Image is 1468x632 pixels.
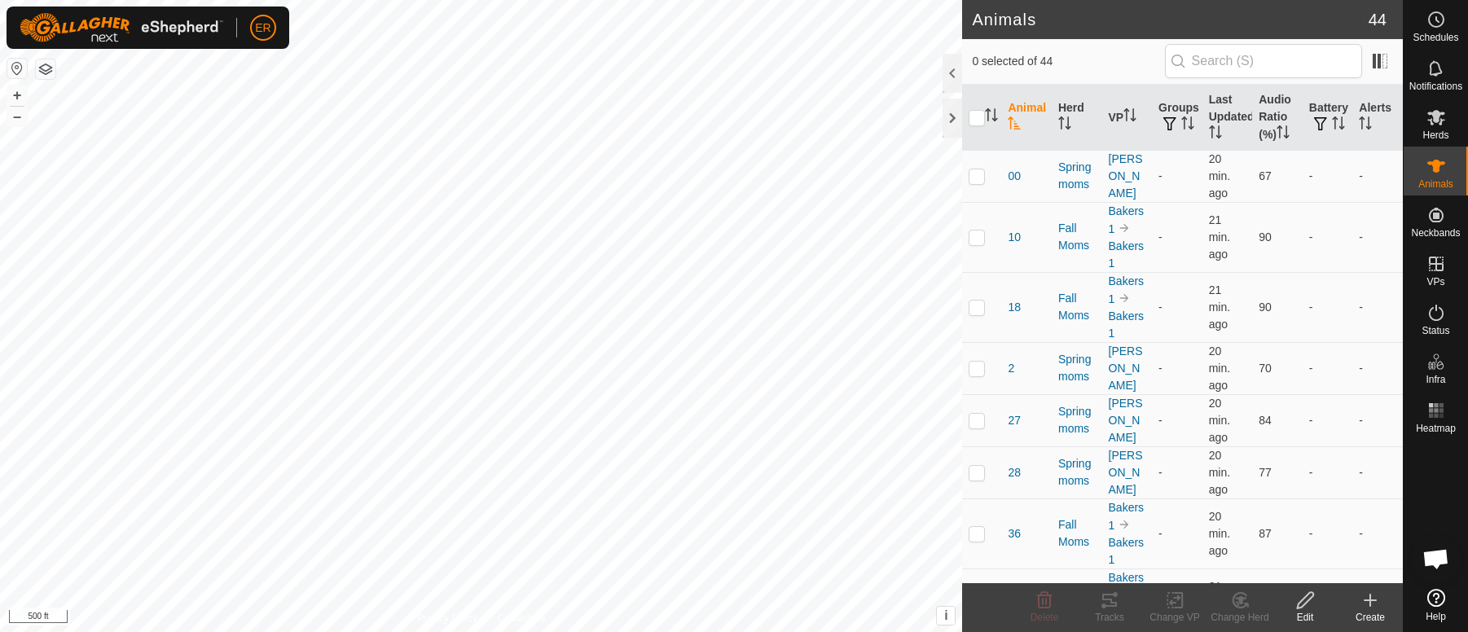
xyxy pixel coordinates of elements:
span: Sep 30, 2025, 4:50 PM [1209,397,1230,444]
img: Gallagher Logo [20,13,223,42]
th: Alerts [1352,85,1403,151]
p-sorticon: Activate to sort [1209,128,1222,141]
span: Status [1422,326,1449,336]
td: - [1152,394,1202,446]
a: [PERSON_NAME] [1109,449,1143,496]
td: - [1303,394,1353,446]
button: + [7,86,27,105]
span: 00 [1008,168,1021,185]
div: Change Herd [1207,610,1272,625]
p-sorticon: Activate to sort [1332,119,1345,132]
td: - [1303,498,1353,568]
th: Battery [1303,85,1353,151]
div: Edit [1272,610,1338,625]
a: Bakers 1 [1109,274,1145,305]
span: Notifications [1409,81,1462,91]
span: Delete [1031,612,1059,623]
p-sorticon: Activate to sort [1359,119,1372,132]
p-sorticon: Activate to sort [1008,119,1021,132]
td: - [1352,202,1403,272]
td: - [1352,272,1403,342]
button: Map Layers [36,59,55,79]
span: VPs [1426,277,1444,287]
a: Contact Us [497,611,545,625]
span: 10 [1008,229,1021,246]
td: - [1303,272,1353,342]
td: - [1152,446,1202,498]
span: 77 [1259,466,1272,479]
td: - [1303,446,1353,498]
a: Bakers 1 [1109,571,1145,602]
a: Help [1404,582,1468,628]
td: - [1352,342,1403,394]
span: Heatmap [1416,424,1456,433]
span: 28 [1008,464,1021,481]
span: 67 [1259,169,1272,182]
span: i [944,608,947,622]
td: - [1152,150,1202,202]
td: - [1352,446,1403,498]
span: Help [1426,612,1446,621]
span: 27 [1008,412,1021,429]
button: Reset Map [7,59,27,78]
span: Sep 30, 2025, 4:50 PM [1209,283,1230,331]
td: - [1352,394,1403,446]
td: - [1303,202,1353,272]
span: 0 selected of 44 [972,53,1164,70]
td: - [1152,272,1202,342]
span: 87 [1259,527,1272,540]
td: - [1303,342,1353,394]
p-sorticon: Activate to sort [1181,119,1194,132]
th: VP [1102,85,1153,151]
a: Privacy Policy [417,611,478,625]
td: - [1303,150,1353,202]
th: Groups [1152,85,1202,151]
div: Spring moms [1058,351,1096,385]
div: Fall Moms [1058,220,1096,254]
p-sorticon: Activate to sort [985,111,998,124]
p-sorticon: Activate to sort [1277,128,1290,141]
span: 84 [1259,414,1272,427]
a: Bakers 1 [1109,501,1145,532]
img: to [1118,292,1131,305]
span: Sep 30, 2025, 4:50 PM [1209,449,1230,496]
span: 36 [1008,525,1021,542]
a: Bakers 1 [1109,239,1145,270]
span: Herds [1422,130,1448,140]
a: Bakers 1 [1109,536,1145,566]
span: Sep 30, 2025, 4:50 PM [1209,213,1230,261]
div: Spring moms [1058,455,1096,489]
button: – [7,107,27,126]
div: Open chat [1412,534,1461,583]
img: to [1118,222,1131,235]
td: - [1352,498,1403,568]
td: - [1152,498,1202,568]
span: Sep 30, 2025, 4:51 PM [1209,152,1230,200]
span: Schedules [1413,33,1458,42]
th: Animal [1001,85,1052,151]
div: Spring moms [1058,159,1096,193]
span: 70 [1259,362,1272,375]
a: Bakers 1 [1109,204,1145,235]
span: 44 [1369,7,1387,32]
span: 2 [1008,360,1014,377]
a: Bakers 1 [1109,309,1145,340]
p-sorticon: Activate to sort [1123,111,1136,124]
td: - [1352,150,1403,202]
span: Neckbands [1411,228,1460,238]
span: Sep 30, 2025, 4:50 PM [1209,345,1230,392]
th: Herd [1052,85,1102,151]
img: to [1118,518,1131,531]
span: 90 [1259,301,1272,314]
span: Sep 30, 2025, 4:50 PM [1209,510,1230,557]
span: ER [255,20,270,37]
span: Infra [1426,375,1445,384]
div: Spring moms [1058,403,1096,437]
input: Search (S) [1165,44,1362,78]
span: 18 [1008,299,1021,316]
span: Animals [1418,179,1453,189]
div: Create [1338,610,1403,625]
button: i [937,607,955,625]
a: [PERSON_NAME] [1109,397,1143,444]
div: Tracks [1077,610,1142,625]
